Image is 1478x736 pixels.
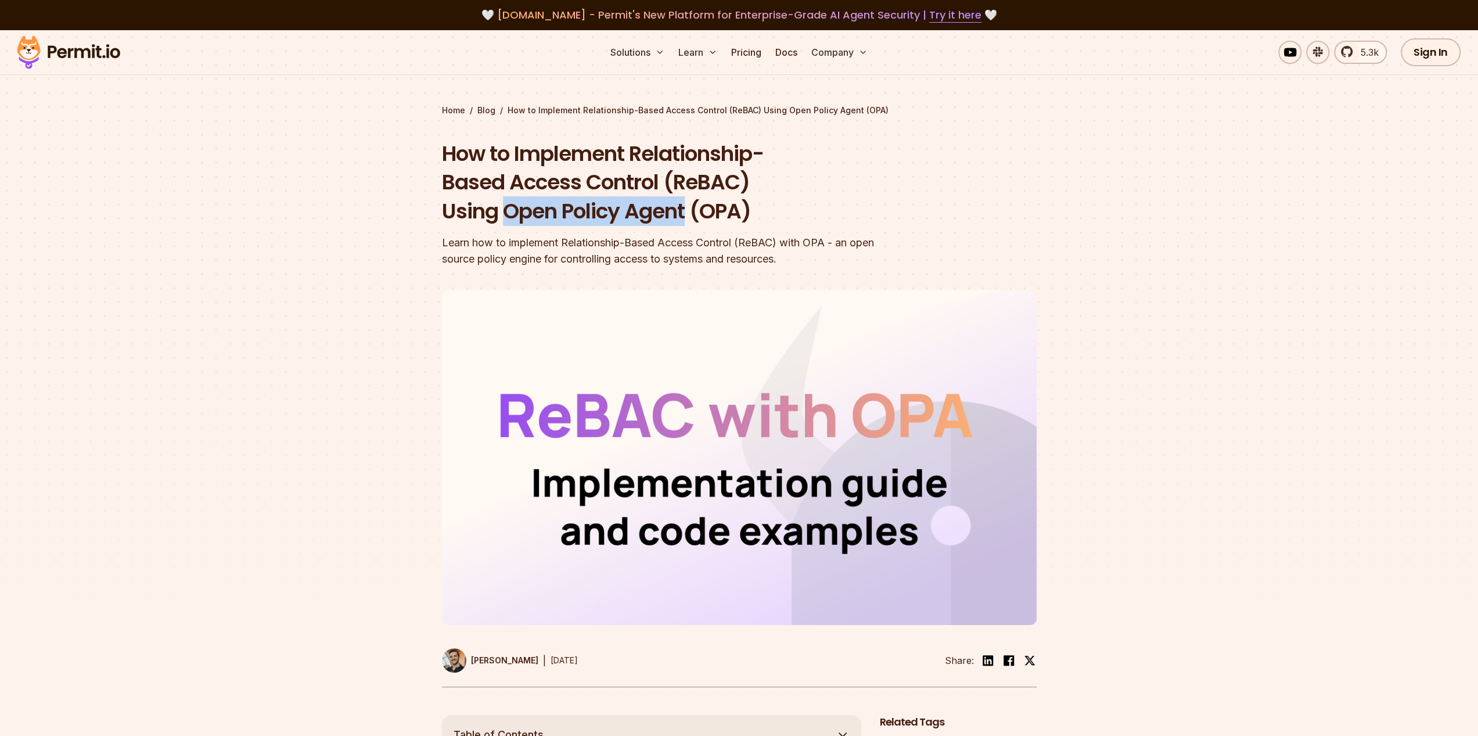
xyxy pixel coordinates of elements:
[442,648,466,673] img: Daniel Bass
[12,33,125,72] img: Permit logo
[442,235,888,267] div: Learn how to implement Relationship-Based Access Control (ReBAC) with OPA - an open source policy...
[442,105,465,116] a: Home
[606,41,669,64] button: Solutions
[471,655,538,666] p: [PERSON_NAME]
[727,41,766,64] a: Pricing
[442,105,1037,116] div: / /
[981,654,995,667] img: linkedin
[442,648,538,673] a: [PERSON_NAME]
[807,41,872,64] button: Company
[1024,655,1035,666] img: twitter
[1002,654,1016,667] img: facebook
[1401,38,1461,66] a: Sign In
[1354,45,1379,59] span: 5.3k
[442,139,888,226] h1: How to Implement Relationship-Based Access Control (ReBAC) Using Open Policy Agent (OPA)
[945,654,974,667] li: Share:
[674,41,722,64] button: Learn
[551,655,578,665] time: [DATE]
[442,290,1037,625] img: How to Implement Relationship-Based Access Control (ReBAC) Using Open Policy Agent (OPA)
[28,7,1450,23] div: 🤍 🤍
[497,8,981,22] span: [DOMAIN_NAME] - Permit's New Platform for Enterprise-Grade AI Agent Security |
[880,715,1037,730] h2: Related Tags
[543,654,546,667] div: |
[771,41,802,64] a: Docs
[477,105,495,116] a: Blog
[929,8,981,23] a: Try it here
[1334,41,1387,64] a: 5.3k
